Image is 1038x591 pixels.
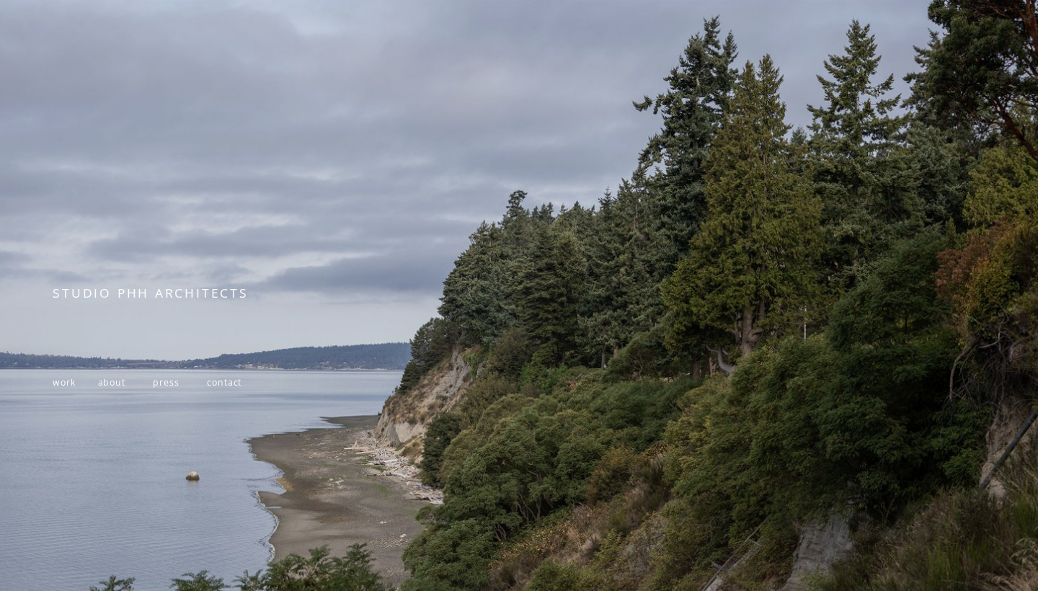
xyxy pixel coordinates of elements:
a: work [53,376,75,388]
a: about [98,376,125,388]
span: STUDIO PHH ARCHITECTS [53,284,249,301]
a: contact [207,376,241,388]
a: press [153,376,179,388]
